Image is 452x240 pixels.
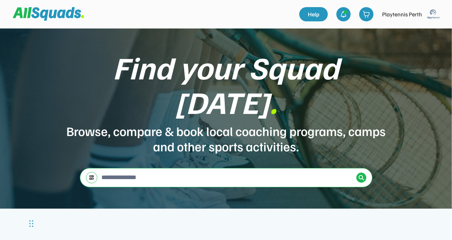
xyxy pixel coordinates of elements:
[359,175,364,181] img: Icon%20%2838%29.svg
[13,7,84,21] img: Squad%20Logo.svg
[269,82,277,121] font: .
[382,10,422,19] div: Playtennis Perth
[426,7,441,21] img: playtennis%20blue%20logo%201.png
[299,7,328,21] a: Help
[340,11,347,18] img: bell-03%20%281%29.svg
[363,11,370,18] img: shopping-cart-01%20%281%29.svg
[89,175,95,180] img: settings-03.svg
[66,50,387,119] div: Find your Squad [DATE]
[66,123,387,154] div: Browse, compare & book local coaching programs, camps and other sports activities.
